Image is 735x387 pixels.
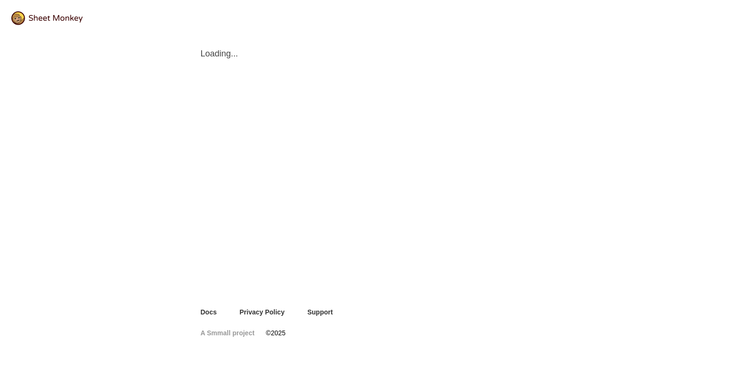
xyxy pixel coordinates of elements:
[240,307,285,317] a: Privacy Policy
[11,11,83,25] img: logo@2x.png
[266,328,285,338] span: © 2025
[201,307,217,317] a: Docs
[201,48,535,59] span: Loading...
[201,328,255,338] a: A Smmall project
[307,307,333,317] a: Support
